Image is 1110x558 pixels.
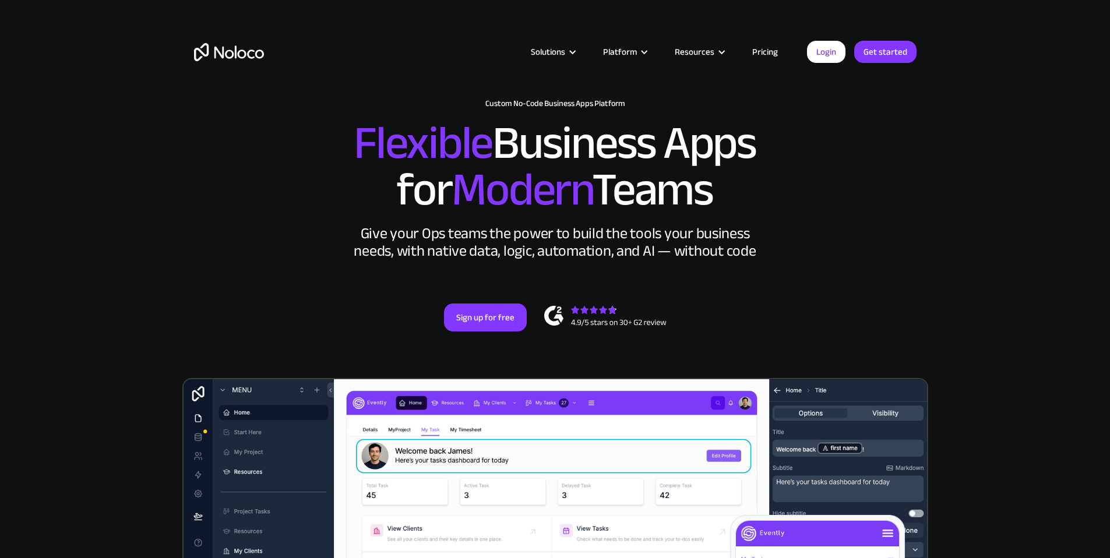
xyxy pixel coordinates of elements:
div: Give your Ops teams the power to build the tools your business needs, with native data, logic, au... [351,225,759,260]
div: Platform [589,44,660,59]
h2: Business Apps for Teams [194,120,917,213]
span: Flexible [354,100,492,186]
a: home [194,43,264,61]
a: Pricing [738,44,792,59]
div: Solutions [531,44,565,59]
span: Modern [452,146,592,233]
a: Get started [854,41,917,63]
div: Resources [660,44,738,59]
div: Platform [603,44,637,59]
div: Resources [675,44,714,59]
a: Sign up for free [444,303,527,331]
a: Login [807,41,845,63]
div: Solutions [516,44,589,59]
